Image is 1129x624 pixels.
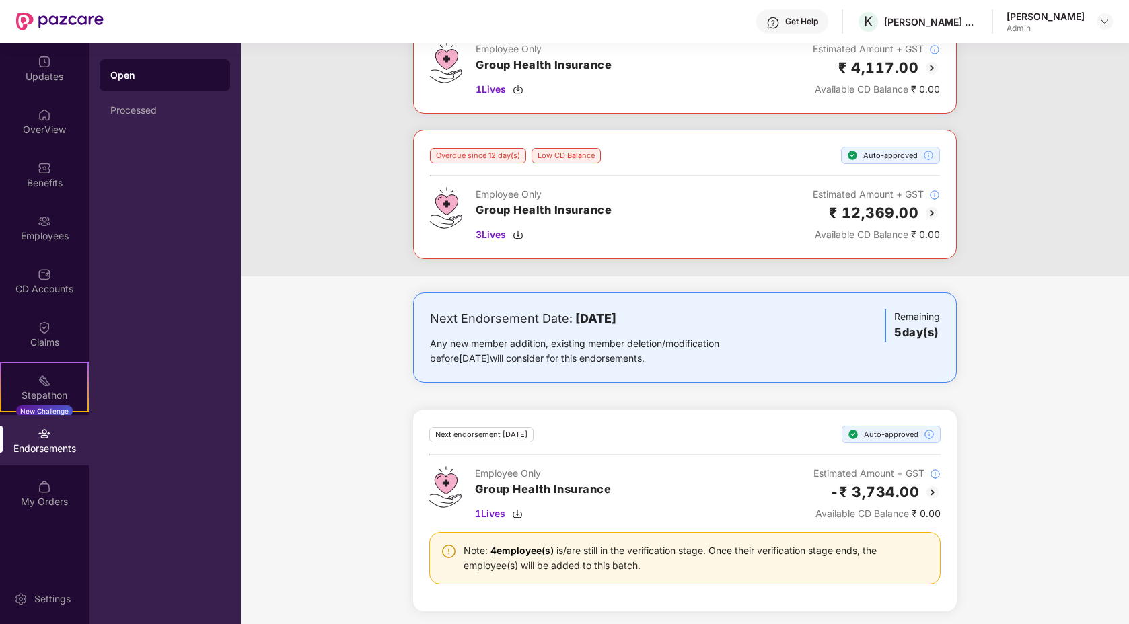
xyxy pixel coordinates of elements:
[924,205,940,221] img: svg+xml;base64,PHN2ZyBpZD0iQmFjay0yMHgyMCIgeG1sbnM9Imh0dHA6Ly93d3cudzMub3JnLzIwMDAvc3ZnIiB3aWR0aD...
[766,16,780,30] img: svg+xml;base64,PHN2ZyBpZD0iSGVscC0zMngzMiIgeG1sbnM9Imh0dHA6Ly93d3cudzMub3JnLzIwMDAvc3ZnIiB3aWR0aD...
[1007,10,1085,23] div: [PERSON_NAME]
[813,466,941,481] div: Estimated Amount + GST
[441,543,457,559] img: svg+xml;base64,PHN2ZyBpZD0iV2FybmluZ18tXzI0eDI0IiBkYXRhLW5hbWU9Ildhcm5pbmcgLSAyNHgyNCIgeG1sbnM9Im...
[476,202,612,219] h3: Group Health Insurance
[813,227,940,242] div: ₹ 0.00
[476,82,506,97] span: 1 Lives
[38,108,51,122] img: svg+xml;base64,PHN2ZyBpZD0iSG9tZSIgeG1sbnM9Imh0dHA6Ly93d3cudzMub3JnLzIwMDAvc3ZnIiB3aWR0aD0iMjAiIG...
[813,82,940,97] div: ₹ 0.00
[429,466,462,508] img: svg+xml;base64,PHN2ZyB4bWxucz0iaHR0cDovL3d3dy53My5vcmcvMjAwMC9zdmciIHdpZHRoPSI0Ny43MTQiIGhlaWdodD...
[430,42,462,83] img: svg+xml;base64,PHN2ZyB4bWxucz0iaHR0cDovL3d3dy53My5vcmcvMjAwMC9zdmciIHdpZHRoPSI0Ny43MTQiIGhlaWdodD...
[14,592,28,606] img: svg+xml;base64,PHN2ZyBpZD0iU2V0dGluZy0yMHgyMCIgeG1sbnM9Imh0dHA6Ly93d3cudzMub3JnLzIwMDAvc3ZnIiB3aW...
[815,508,909,519] span: Available CD Balance
[924,60,940,76] img: svg+xml;base64,PHN2ZyBpZD0iQmFjay0yMHgyMCIgeG1sbnM9Imh0dHA6Ly93d3cudzMub3JnLzIwMDAvc3ZnIiB3aWR0aD...
[847,150,858,161] img: svg+xml;base64,PHN2ZyBpZD0iU3RlcC1Eb25lLTE2eDE2IiB4bWxucz0iaHR0cDovL3d3dy53My5vcmcvMjAwMC9zdmciIH...
[512,508,523,519] img: svg+xml;base64,PHN2ZyBpZD0iRG93bmxvYWQtMzJ4MzIiIHhtbG5zPSJodHRwOi8vd3d3LnczLm9yZy8yMDAwL3N2ZyIgd2...
[884,15,978,28] div: [PERSON_NAME] ADVISORS PRIVATE LIMITED
[829,202,919,224] h2: ₹ 12,369.00
[864,13,873,30] span: K
[475,481,611,498] h3: Group Health Insurance
[38,268,51,281] img: svg+xml;base64,PHN2ZyBpZD0iQ0RfQWNjb3VudHMiIGRhdGEtbmFtZT0iQ0QgQWNjb3VudHMiIHhtbG5zPSJodHRwOi8vd3...
[513,229,523,240] img: svg+xml;base64,PHN2ZyBpZD0iRG93bmxvYWQtMzJ4MzIiIHhtbG5zPSJodHRwOi8vd3d3LnczLm9yZy8yMDAwL3N2ZyIgd2...
[475,506,505,521] span: 1 Lives
[929,44,940,55] img: svg+xml;base64,PHN2ZyBpZD0iSW5mb18tXzMyeDMyIiBkYXRhLW5hbWU9IkluZm8gLSAzMngzMiIgeG1sbnM9Imh0dHA6Ly...
[842,426,941,443] div: Auto-approved
[30,592,75,606] div: Settings
[464,543,929,573] div: Note: is/are still in the verification stage. Once their verification stage ends, the employee(s)...
[430,336,762,366] div: Any new member addition, existing member deletion/modification before [DATE] will consider for th...
[430,309,762,328] div: Next Endorsement Date:
[813,42,940,56] div: Estimated Amount + GST
[1099,16,1110,27] img: svg+xml;base64,PHN2ZyBpZD0iRHJvcGRvd24tMzJ4MzIiIHhtbG5zPSJodHRwOi8vd3d3LnczLm9yZy8yMDAwL3N2ZyIgd2...
[475,466,611,481] div: Employee Only
[38,374,51,387] img: svg+xml;base64,PHN2ZyB4bWxucz0iaHR0cDovL3d3dy53My5vcmcvMjAwMC9zdmciIHdpZHRoPSIyMSIgaGVpZ2h0PSIyMC...
[38,161,51,175] img: svg+xml;base64,PHN2ZyBpZD0iQmVuZWZpdHMiIHhtbG5zPSJodHRwOi8vd3d3LnczLm9yZy8yMDAwL3N2ZyIgd2lkdGg9Ij...
[38,427,51,440] img: svg+xml;base64,PHN2ZyBpZD0iRW5kb3JzZW1lbnRzIiB4bWxucz0iaHR0cDovL3d3dy53My5vcmcvMjAwMC9zdmciIHdpZH...
[838,56,918,79] h2: ₹ 4,117.00
[815,229,908,240] span: Available CD Balance
[930,469,941,479] img: svg+xml;base64,PHN2ZyBpZD0iSW5mb18tXzMyeDMyIiBkYXRhLW5hbWU9IkluZm8gLSAzMngzMiIgeG1sbnM9Imh0dHA6Ly...
[830,481,920,503] h2: -₹ 3,734.00
[815,83,908,95] span: Available CD Balance
[38,214,51,228] img: svg+xml;base64,PHN2ZyBpZD0iRW1wbG95ZWVzIiB4bWxucz0iaHR0cDovL3d3dy53My5vcmcvMjAwMC9zdmciIHdpZHRoPS...
[513,84,523,95] img: svg+xml;base64,PHN2ZyBpZD0iRG93bmxvYWQtMzJ4MzIiIHhtbG5zPSJodHRwOi8vd3d3LnczLm9yZy8yMDAwL3N2ZyIgd2...
[476,227,506,242] span: 3 Lives
[885,309,940,342] div: Remaining
[1007,23,1085,34] div: Admin
[16,13,104,30] img: New Pazcare Logo
[430,148,526,163] div: Overdue since 12 day(s)
[490,545,554,556] a: 4 employee(s)
[813,187,940,202] div: Estimated Amount + GST
[38,480,51,494] img: svg+xml;base64,PHN2ZyBpZD0iTXlfT3JkZXJzIiBkYXRhLW5hbWU9Ik15IE9yZGVycyIgeG1sbnM9Imh0dHA6Ly93d3cudz...
[923,150,934,161] img: svg+xml;base64,PHN2ZyBpZD0iSW5mb18tXzMyeDMyIiBkYXRhLW5hbWU9IkluZm8gLSAzMngzMiIgeG1sbnM9Imh0dHA6Ly...
[575,311,616,325] b: [DATE]
[110,69,219,82] div: Open
[430,187,462,229] img: svg+xml;base64,PHN2ZyB4bWxucz0iaHR0cDovL3d3dy53My5vcmcvMjAwMC9zdmciIHdpZHRoPSI0Ny43MTQiIGhlaWdodD...
[476,42,612,56] div: Employee Only
[476,56,612,74] h3: Group Health Insurance
[924,484,941,500] img: svg+xml;base64,PHN2ZyBpZD0iQmFjay0yMHgyMCIgeG1sbnM9Imh0dHA6Ly93d3cudzMub3JnLzIwMDAvc3ZnIiB3aWR0aD...
[848,429,859,440] img: svg+xml;base64,PHN2ZyBpZD0iU3RlcC1Eb25lLTE2eDE2IiB4bWxucz0iaHR0cDovL3d3dy53My5vcmcvMjAwMC9zdmciIH...
[16,405,73,416] div: New Challenge
[38,321,51,334] img: svg+xml;base64,PHN2ZyBpZD0iQ2xhaW0iIHhtbG5zPSJodHRwOi8vd3d3LnczLm9yZy8yMDAwL3N2ZyIgd2lkdGg9IjIwIi...
[929,190,940,200] img: svg+xml;base64,PHN2ZyBpZD0iSW5mb18tXzMyeDMyIiBkYXRhLW5hbWU9IkluZm8gLSAzMngzMiIgeG1sbnM9Imh0dHA6Ly...
[924,429,935,440] img: svg+xml;base64,PHN2ZyBpZD0iSW5mb18tXzMyeDMyIiBkYXRhLW5hbWU9IkluZm8gLSAzMngzMiIgeG1sbnM9Imh0dHA6Ly...
[813,506,941,521] div: ₹ 0.00
[38,55,51,69] img: svg+xml;base64,PHN2ZyBpZD0iVXBkYXRlZCIgeG1sbnM9Imh0dHA6Ly93d3cudzMub3JnLzIwMDAvc3ZnIiB3aWR0aD0iMj...
[1,389,87,402] div: Stepathon
[476,187,612,202] div: Employee Only
[894,324,940,342] h3: 5 day(s)
[841,147,940,164] div: Auto-approved
[110,105,219,116] div: Processed
[429,427,534,442] div: Next endorsement [DATE]
[785,16,818,27] div: Get Help
[532,148,601,163] div: Low CD Balance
